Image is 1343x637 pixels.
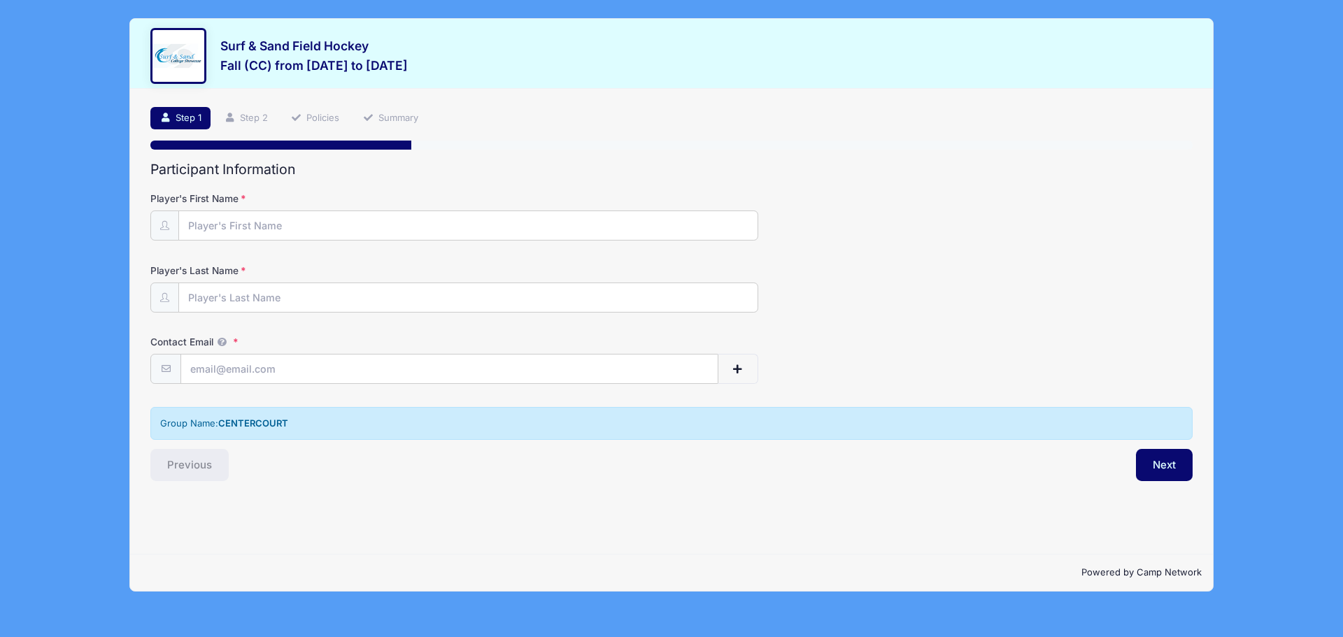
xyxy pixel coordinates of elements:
strong: CENTERCOURT [218,417,288,429]
p: Powered by Camp Network [141,566,1202,580]
a: Step 1 [150,107,211,130]
button: Next [1136,449,1193,481]
h3: Fall (CC) from [DATE] to [DATE] [220,58,408,73]
label: Player's Last Name [150,264,498,278]
h2: Participant Information [150,162,1193,178]
input: Player's Last Name [178,282,758,313]
input: Player's First Name [178,210,758,241]
a: Policies [282,107,349,130]
label: Player's First Name [150,192,498,206]
input: email@email.com [180,354,718,384]
label: Contact Email [150,335,498,349]
h3: Surf & Sand Field Hockey [220,38,408,53]
a: Step 2 [215,107,277,130]
div: Group Name: [150,407,1193,441]
a: Summary [353,107,427,130]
